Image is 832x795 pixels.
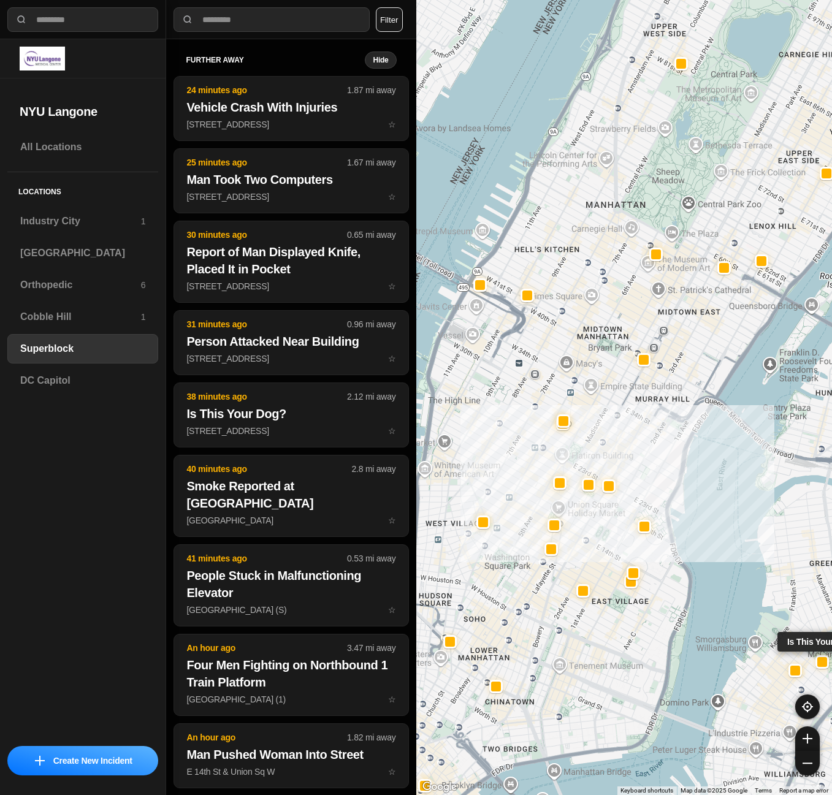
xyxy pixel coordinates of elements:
h2: NYU Langone [20,103,146,120]
button: 41 minutes ago0.53 mi awayPeople Stuck in Malfunctioning Elevator[GEOGRAPHIC_DATA] (S)star [174,544,408,626]
button: Filter [376,7,403,32]
a: 25 minutes ago1.67 mi awayMan Took Two Computers[STREET_ADDRESS]star [174,191,408,202]
img: logo [20,47,65,70]
h5: further away [186,55,365,65]
span: star [388,281,396,291]
button: zoom-out [795,751,820,775]
img: zoom-out [803,758,812,768]
button: Is This Your Dog? [815,655,829,668]
p: E 14th St & Union Sq W [186,766,395,778]
a: DC Capitol [7,366,158,395]
h2: People Stuck in Malfunctioning Elevator [186,567,395,601]
button: 24 minutes ago1.87 mi awayVehicle Crash With Injuries[STREET_ADDRESS]star [174,76,408,141]
button: zoom-in [795,726,820,751]
p: 31 minutes ago [186,318,347,330]
h3: Industry City [20,214,141,229]
img: Google [419,779,460,795]
p: [STREET_ADDRESS] [186,191,395,203]
button: 40 minutes ago2.8 mi awaySmoke Reported at [GEOGRAPHIC_DATA][GEOGRAPHIC_DATA]star [174,455,408,537]
img: search [181,13,194,26]
a: Cobble Hill1 [7,302,158,332]
p: 0.53 mi away [347,552,395,565]
button: An hour ago3.47 mi awayFour Men Fighting on Northbound 1 Train Platform[GEOGRAPHIC_DATA] (1)star [174,634,408,716]
p: Create New Incident [53,755,132,767]
span: star [388,605,396,615]
button: Hide [365,51,396,69]
a: Superblock [7,334,158,363]
a: Terms [755,787,772,794]
a: Industry City1 [7,207,158,236]
p: 1 [141,215,146,227]
a: [GEOGRAPHIC_DATA] [7,238,158,268]
p: An hour ago [186,642,347,654]
a: 24 minutes ago1.87 mi awayVehicle Crash With Injuries[STREET_ADDRESS]star [174,119,408,129]
p: [STREET_ADDRESS] [186,425,395,437]
h2: Person Attacked Near Building [186,333,395,350]
span: star [388,694,396,704]
h2: Report of Man Displayed Knife, Placed It in Pocket [186,243,395,278]
h2: Man Took Two Computers [186,171,395,188]
p: 1 [141,311,146,323]
p: 2.8 mi away [352,463,396,475]
p: 40 minutes ago [186,463,351,475]
h3: Cobble Hill [20,310,141,324]
a: 41 minutes ago0.53 mi awayPeople Stuck in Malfunctioning Elevator[GEOGRAPHIC_DATA] (S)star [174,604,408,615]
a: Orthopedic6 [7,270,158,300]
a: An hour ago1.82 mi awayMan Pushed Woman Into StreetE 14th St & Union Sq Wstar [174,766,408,777]
button: iconCreate New Incident [7,746,158,775]
img: search [15,13,28,26]
img: recenter [802,701,813,712]
span: star [388,192,396,202]
h2: Vehicle Crash With Injuries [186,99,395,116]
p: 1.87 mi away [347,84,395,96]
button: recenter [795,694,820,719]
h2: Is This Your Dog? [186,405,395,422]
h5: Locations [7,172,158,207]
button: 25 minutes ago1.67 mi awayMan Took Two Computers[STREET_ADDRESS]star [174,148,408,213]
p: 41 minutes ago [186,552,347,565]
p: 2.12 mi away [347,390,395,403]
p: An hour ago [186,731,347,744]
a: All Locations [7,132,158,162]
h3: Orthopedic [20,278,141,292]
p: 3.47 mi away [347,642,395,654]
a: 38 minutes ago2.12 mi awayIs This Your Dog?[STREET_ADDRESS]star [174,425,408,436]
button: An hour ago1.82 mi awayMan Pushed Woman Into StreetE 14th St & Union Sq Wstar [174,723,408,788]
button: 38 minutes ago2.12 mi awayIs This Your Dog?[STREET_ADDRESS]star [174,382,408,447]
h2: Four Men Fighting on Northbound 1 Train Platform [186,656,395,691]
h3: All Locations [20,140,145,154]
a: An hour ago3.47 mi awayFour Men Fighting on Northbound 1 Train Platform[GEOGRAPHIC_DATA] (1)star [174,694,408,704]
span: star [388,767,396,777]
button: Keyboard shortcuts [620,786,673,795]
span: Map data ©2025 Google [681,787,747,794]
p: [GEOGRAPHIC_DATA] [186,514,395,527]
a: Open this area in Google Maps (opens a new window) [419,779,460,795]
p: [STREET_ADDRESS] [186,118,395,131]
img: zoom-in [803,734,812,744]
h3: DC Capitol [20,373,145,388]
span: star [388,120,396,129]
a: 40 minutes ago2.8 mi awaySmoke Reported at [GEOGRAPHIC_DATA][GEOGRAPHIC_DATA]star [174,515,408,525]
img: icon [35,756,45,766]
small: Hide [373,55,388,65]
a: 30 minutes ago0.65 mi awayReport of Man Displayed Knife, Placed It in Pocket[STREET_ADDRESS]star [174,281,408,291]
p: [STREET_ADDRESS] [186,352,395,365]
p: 25 minutes ago [186,156,347,169]
span: star [388,515,396,525]
p: 1.67 mi away [347,156,395,169]
p: 24 minutes ago [186,84,347,96]
p: [STREET_ADDRESS] [186,280,395,292]
span: star [388,426,396,436]
p: 38 minutes ago [186,390,347,403]
h3: [GEOGRAPHIC_DATA] [20,246,145,261]
h2: Smoke Reported at [GEOGRAPHIC_DATA] [186,477,395,512]
h2: Man Pushed Woman Into Street [186,746,395,763]
a: 31 minutes ago0.96 mi awayPerson Attacked Near Building[STREET_ADDRESS]star [174,353,408,363]
p: 6 [141,279,146,291]
p: 30 minutes ago [186,229,347,241]
span: star [388,354,396,363]
a: Report a map error [779,787,828,794]
p: 0.96 mi away [347,318,395,330]
button: 30 minutes ago0.65 mi awayReport of Man Displayed Knife, Placed It in Pocket[STREET_ADDRESS]star [174,221,408,303]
